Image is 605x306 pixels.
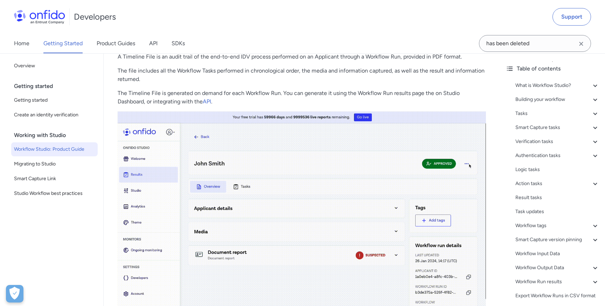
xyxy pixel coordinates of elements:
[11,93,98,107] a: Getting started
[11,59,98,73] a: Overview
[515,264,599,272] a: Workflow Output Data
[515,81,599,90] a: What is Workflow Studio?
[149,34,158,53] a: API
[14,79,100,93] div: Getting started
[14,160,95,168] span: Migrating to Studio
[203,98,211,105] a: API
[577,40,585,48] svg: Clear search field button
[6,285,23,302] button: Open Preferences
[14,128,100,142] div: Working with Studio
[515,165,599,174] a: Logic tasks
[11,108,98,122] a: Create an identity verification
[14,145,95,154] span: Workflow Studio: Product Guide
[118,89,486,106] p: The Timeline File is generated on demand for each Workflow Run. You can generate it using the Wor...
[515,222,599,230] a: Workflow tags
[552,8,591,26] a: Support
[14,189,95,198] span: Studio Workflow best practices
[506,64,599,73] div: Table of contents
[515,151,599,160] a: Authentication tasks
[43,34,83,53] a: Getting Started
[14,34,29,53] a: Home
[14,96,95,104] span: Getting started
[515,278,599,286] a: Workflow Run results
[118,67,486,83] p: The file includes all the Workflow Tasks performed in chronological order, the media and informat...
[11,186,98,200] a: Studio Workflow best practices
[515,292,599,300] a: Export Workflow Runs in CSV format
[515,137,599,146] a: Verification tasks
[14,10,65,24] img: Onfido Logo
[515,123,599,132] a: Smart Capture tasks
[515,193,599,202] a: Result tasks
[74,11,116,22] h1: Developers
[11,142,98,156] a: Workflow Studio: Product Guide
[14,175,95,183] span: Smart Capture Link
[515,109,599,118] a: Tasks
[14,111,95,119] span: Create an identity verification
[11,172,98,186] a: Smart Capture Link
[515,95,599,104] a: Building your workflow
[515,179,599,188] a: Action tasks
[11,157,98,171] a: Migrating to Studio
[14,62,95,70] span: Overview
[97,34,135,53] a: Product Guides
[118,53,486,61] p: A Timeline File is an audit trail of the end-to-end IDV process performed on an Applicant through...
[515,250,599,258] a: Workflow Input Data
[479,35,591,52] input: Onfido search input field
[515,208,599,216] a: Task updates
[172,34,185,53] a: SDKs
[6,285,23,302] div: Cookie Preferences
[515,236,599,244] a: Smart Capture version pinning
